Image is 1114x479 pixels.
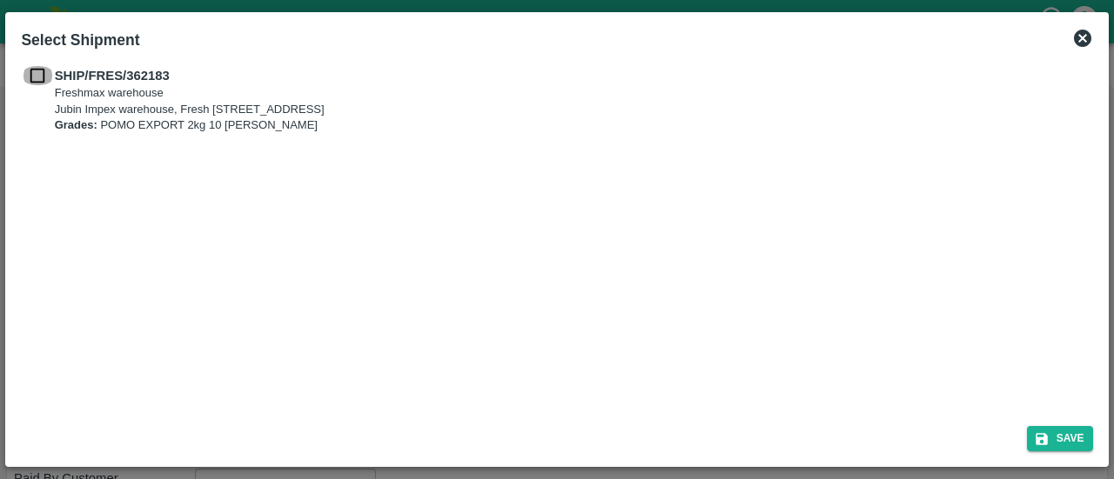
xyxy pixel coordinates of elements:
[1027,426,1093,451] button: Save
[21,31,139,49] b: Select Shipment
[55,85,325,102] p: Freshmax warehouse
[55,118,97,131] b: Grades:
[55,117,325,134] p: POMO EXPORT 2kg 10 [PERSON_NAME]
[55,69,170,83] b: SHIP/FRES/362183
[55,102,325,118] p: Jubin Impex warehouse, Fresh [STREET_ADDRESS]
